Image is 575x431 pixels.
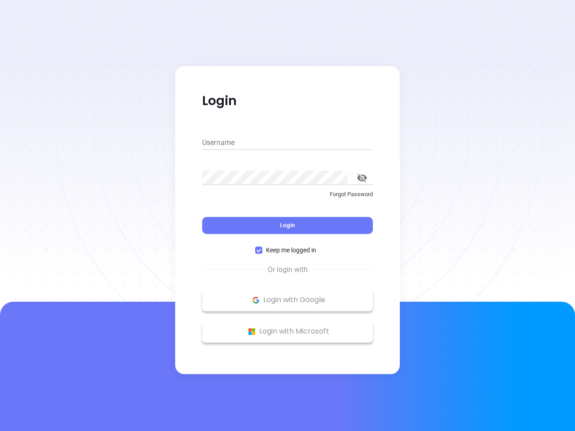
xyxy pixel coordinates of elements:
a: Forgot Password [202,190,373,206]
button: toggle password visibility [351,167,373,189]
p: Login with Google [207,293,368,307]
p: Forgot Password [202,190,373,199]
button: Microsoft Logo Login with Microsoft [202,320,373,343]
button: Login [202,217,373,234]
img: Microsoft Logo [246,326,257,337]
p: Login [202,93,373,109]
img: Google Logo [250,295,261,306]
span: Login [280,221,295,229]
span: Or login with [263,264,312,275]
p: Login with Microsoft [207,325,368,338]
span: Keep me logged in [262,245,320,255]
button: Google Logo Login with Google [202,289,373,311]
